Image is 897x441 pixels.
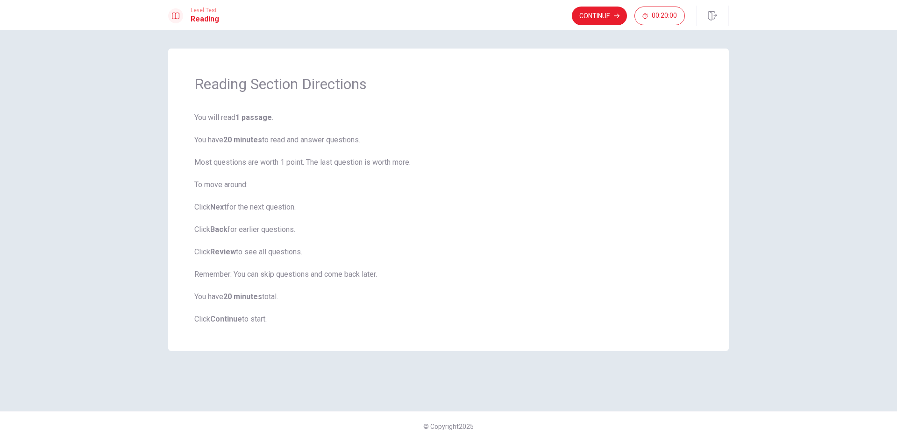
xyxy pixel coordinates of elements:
[423,423,474,430] span: © Copyright 2025
[210,247,236,256] b: Review
[210,203,227,211] b: Next
[572,7,627,25] button: Continue
[223,135,262,144] b: 20 minutes
[235,113,272,122] b: 1 passage
[191,7,219,14] span: Level Test
[223,292,262,301] b: 20 minutes
[652,12,677,20] span: 00:20:00
[210,315,242,323] b: Continue
[191,14,219,25] h1: Reading
[194,112,703,325] span: You will read . You have to read and answer questions. Most questions are worth 1 point. The last...
[194,75,703,93] h1: Reading Section Directions
[210,225,228,234] b: Back
[634,7,685,25] button: 00:20:00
